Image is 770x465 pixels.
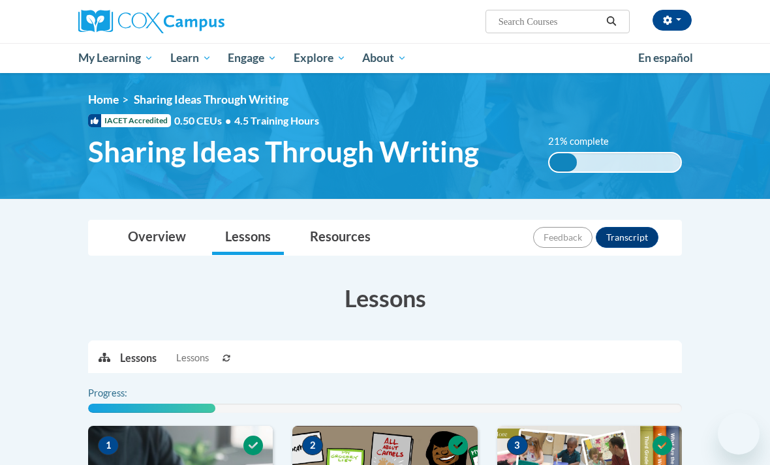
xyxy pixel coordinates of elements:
span: Sharing Ideas Through Writing [88,134,479,169]
h3: Lessons [88,282,682,314]
span: 0.50 CEUs [174,113,234,128]
p: Lessons [120,351,157,365]
span: About [362,50,407,66]
button: Transcript [596,227,658,248]
a: Overview [115,220,199,255]
span: 3 [507,436,528,455]
span: En español [638,51,693,65]
a: My Learning [70,43,162,73]
input: Search Courses [497,14,602,29]
div: Main menu [69,43,701,73]
span: My Learning [78,50,153,66]
div: 21% complete [549,153,577,172]
a: Resources [297,220,384,255]
span: 4.5 Training Hours [234,114,319,127]
a: About [354,43,416,73]
label: 21% complete [548,134,623,149]
span: Engage [228,50,277,66]
a: Lessons [212,220,284,255]
span: • [225,114,231,127]
span: IACET Accredited [88,114,171,127]
span: 2 [302,436,323,455]
a: Engage [219,43,285,73]
span: Learn [170,50,211,66]
a: Learn [162,43,220,73]
label: Progress: [88,386,163,400]
span: 1 [98,436,119,455]
iframe: Button to launch messaging window [718,413,760,455]
a: En español [630,44,701,72]
span: Explore [294,50,346,66]
button: Account Settings [653,10,692,31]
img: Cox Campus [78,10,224,33]
a: Explore [285,43,354,73]
span: Lessons [176,351,209,365]
button: Feedback [533,227,593,248]
span: Sharing Ideas Through Writing [134,93,288,106]
a: Home [88,93,119,106]
button: Search [602,14,621,29]
a: Cox Campus [78,10,269,33]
